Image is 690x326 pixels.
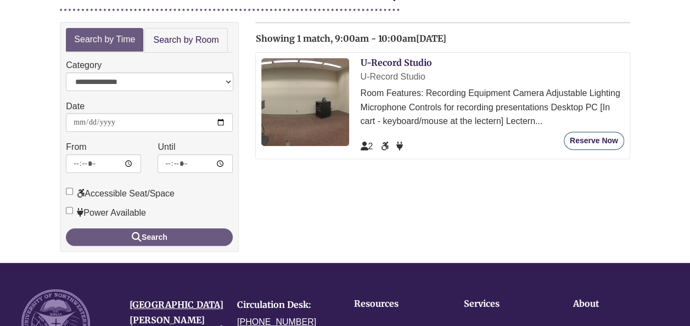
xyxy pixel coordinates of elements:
label: Accessible Seat/Space [66,187,175,201]
a: Search by Room [144,28,227,53]
img: U-Record Studio [261,58,349,146]
span: The capacity of this space [360,142,373,151]
input: Accessible Seat/Space [66,188,73,195]
h4: Resources [354,299,430,309]
a: U-Record Studio [360,57,431,68]
span: Power Available [396,142,403,151]
h2: Showing 1 match [255,34,630,44]
h4: Circulation Desk: [237,300,329,310]
label: Date [66,99,85,114]
h4: About [573,299,649,309]
span: Accessible Seat/Space [381,142,391,151]
label: Power Available [66,206,146,220]
a: Search by Time [66,28,143,52]
a: [GEOGRAPHIC_DATA] [130,299,223,310]
span: , 9:00am - 10:00am[DATE] [330,33,446,44]
label: From [66,140,86,154]
label: Category [66,58,102,72]
div: U-Record Studio [360,70,624,84]
label: Until [158,140,175,154]
h4: Services [463,299,539,309]
button: Search [66,228,233,246]
button: Reserve Now [564,132,624,150]
div: Room Features: Recording Equipment Camera Adjustable Lighting Microphone Controls for recording p... [360,86,624,128]
input: Power Available [66,207,73,214]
